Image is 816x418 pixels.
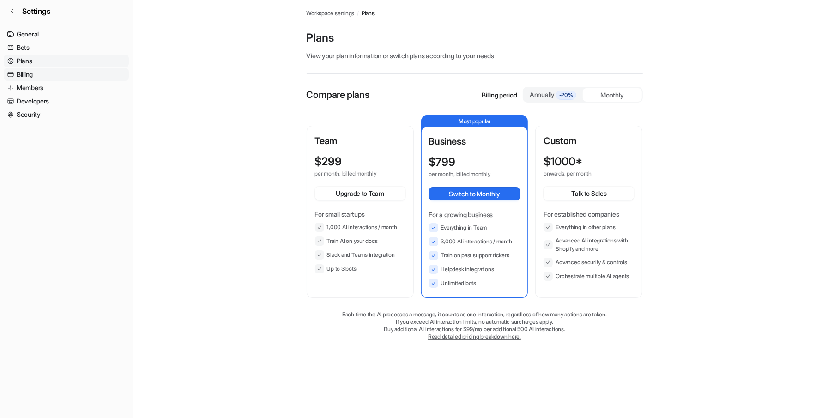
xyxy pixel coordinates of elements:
[429,187,520,200] button: Switch to Monthly
[307,51,643,61] p: View your plan information or switch plans according to your needs
[429,279,520,288] li: Unlimited bots
[429,170,504,178] p: per month, billed monthly
[315,209,405,219] p: For small startups
[315,134,405,148] p: Team
[429,251,520,260] li: Train on past support tickets
[428,333,521,340] a: Read detailed pricing breakdown here.
[429,210,520,219] p: For a growing business
[429,156,456,169] p: $ 799
[22,6,50,17] span: Settings
[315,155,342,168] p: $ 299
[544,187,634,200] button: Talk to Sales
[307,318,643,326] p: If you exceed AI interaction limits, no automatic surcharges apply.
[315,187,405,200] button: Upgrade to Team
[4,95,129,108] a: Developers
[4,55,129,67] a: Plans
[429,134,520,148] p: Business
[315,236,405,246] li: Train AI on your docs
[4,108,129,121] a: Security
[357,9,359,18] span: /
[307,326,643,333] p: Buy additional AI interactions for $99/mo per additional 500 AI interactions.
[429,223,520,232] li: Everything in Team
[4,28,129,41] a: General
[544,170,617,177] p: onwards, per month
[556,91,576,100] span: -20%
[4,68,129,81] a: Billing
[315,264,405,273] li: Up to 3 bots
[544,236,634,253] li: Advanced AI integrations with Shopify and more
[315,170,389,177] p: per month, billed monthly
[544,223,634,232] li: Everything in other plans
[429,237,520,246] li: 3,000 AI interactions / month
[307,311,643,318] p: Each time the AI processes a message, it counts as one interaction, regardless of how many action...
[544,272,634,281] li: Orchestrate multiple AI agents
[307,9,355,18] a: Workspace settings
[544,258,634,267] li: Advanced security & controls
[429,265,520,274] li: Helpdesk integrations
[315,223,405,232] li: 1,000 AI interactions / month
[422,116,528,127] p: Most popular
[307,30,643,45] p: Plans
[544,134,634,148] p: Custom
[362,9,375,18] a: Plans
[482,90,517,100] p: Billing period
[544,209,634,219] p: For established companies
[527,90,579,100] div: Annually
[315,250,405,260] li: Slack and Teams integration
[544,155,582,168] p: $ 1000*
[583,88,642,102] div: Monthly
[4,41,129,54] a: Bots
[307,88,369,102] p: Compare plans
[4,81,129,94] a: Members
